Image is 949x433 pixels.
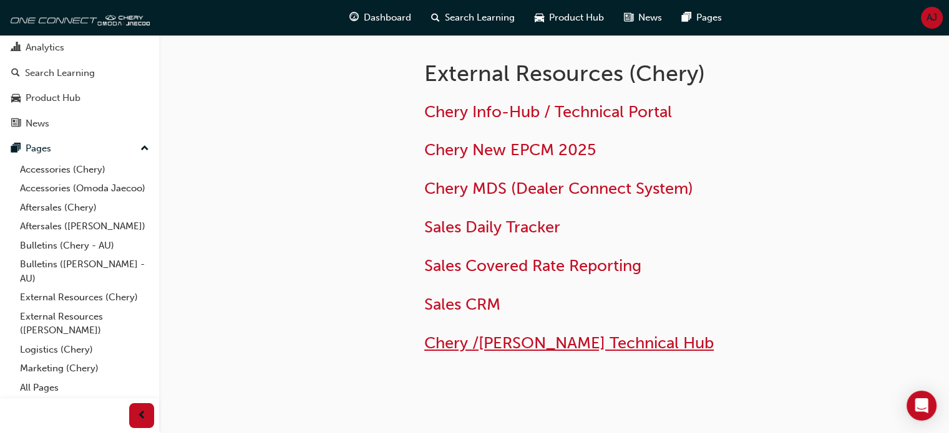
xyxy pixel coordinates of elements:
[424,217,560,237] a: Sales Daily Tracker
[15,179,154,198] a: Accessories (Omoda Jaecoo)
[15,288,154,307] a: External Resources (Chery)
[424,179,693,198] a: Chery MDS (Dealer Connect System)
[339,5,421,31] a: guage-iconDashboard
[431,10,440,26] span: search-icon
[424,256,641,275] a: Sales Covered Rate Reporting
[364,11,411,25] span: Dashboard
[5,137,154,160] button: Pages
[638,11,662,25] span: News
[25,66,95,80] div: Search Learning
[921,7,943,29] button: AJ
[15,198,154,217] a: Aftersales (Chery)
[11,68,20,79] span: search-icon
[6,5,150,30] img: oneconnect
[15,160,154,179] a: Accessories (Chery)
[424,102,672,121] a: Chery Info-Hub / Technical Portal
[15,340,154,359] a: Logistics (Chery)
[5,87,154,110] a: Product Hub
[5,36,154,59] a: Analytics
[696,11,722,25] span: Pages
[624,10,633,26] span: news-icon
[15,307,154,340] a: External Resources ([PERSON_NAME])
[672,5,732,31] a: pages-iconPages
[26,117,49,131] div: News
[137,408,147,424] span: prev-icon
[424,60,834,87] h1: External Resources (Chery)
[11,143,21,155] span: pages-icon
[5,112,154,135] a: News
[535,10,544,26] span: car-icon
[424,333,714,353] a: Chery /[PERSON_NAME] Technical Hub
[26,40,64,55] div: Analytics
[15,378,154,397] a: All Pages
[614,5,672,31] a: news-iconNews
[15,217,154,236] a: Aftersales ([PERSON_NAME])
[682,10,691,26] span: pages-icon
[424,295,500,314] a: Sales CRM
[26,91,80,105] div: Product Hub
[15,236,154,255] a: Bulletins (Chery - AU)
[424,140,596,159] a: Chery New EPCM 2025
[11,42,21,54] span: chart-icon
[11,93,21,104] span: car-icon
[421,5,525,31] a: search-iconSearch Learning
[11,118,21,130] span: news-icon
[927,11,937,25] span: AJ
[907,391,937,421] div: Open Intercom Messenger
[349,10,359,26] span: guage-icon
[445,11,515,25] span: Search Learning
[140,141,149,157] span: up-icon
[26,141,51,156] div: Pages
[549,11,604,25] span: Product Hub
[5,62,154,85] a: Search Learning
[15,359,154,378] a: Marketing (Chery)
[525,5,614,31] a: car-iconProduct Hub
[15,255,154,288] a: Bulletins ([PERSON_NAME] - AU)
